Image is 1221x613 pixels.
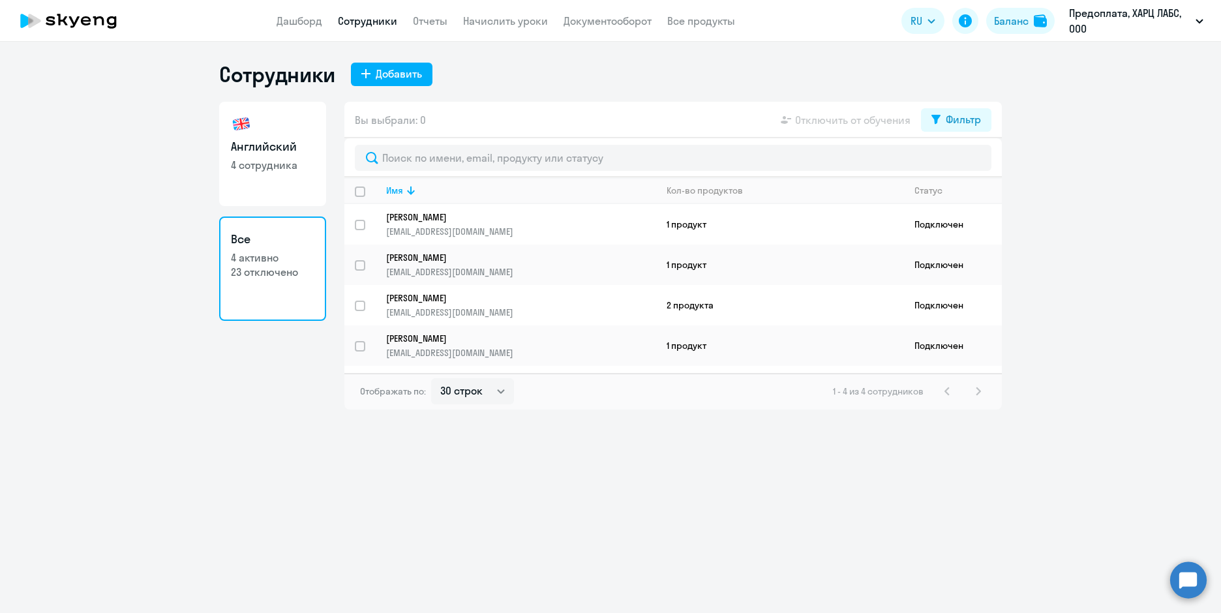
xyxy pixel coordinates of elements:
[656,245,904,285] td: 1 продукт
[386,211,638,223] p: [PERSON_NAME]
[656,285,904,325] td: 2 продукта
[219,61,335,87] h1: Сотрудники
[667,14,735,27] a: Все продукты
[219,102,326,206] a: Английский4 сотрудника
[386,211,656,237] a: [PERSON_NAME][EMAIL_ADDRESS][DOMAIN_NAME]
[386,185,403,196] div: Имя
[386,226,656,237] p: [EMAIL_ADDRESS][DOMAIN_NAME]
[277,14,322,27] a: Дашборд
[656,204,904,245] td: 1 продукт
[231,113,252,134] img: english
[231,138,314,155] h3: Английский
[904,245,1002,285] td: Подключен
[986,8,1055,34] button: Балансbalance
[386,292,638,304] p: [PERSON_NAME]
[667,185,743,196] div: Кол-во продуктов
[231,250,314,265] p: 4 активно
[833,385,924,397] span: 1 - 4 из 4 сотрудников
[386,252,656,278] a: [PERSON_NAME][EMAIL_ADDRESS][DOMAIN_NAME]
[338,14,397,27] a: Сотрудники
[386,333,638,344] p: [PERSON_NAME]
[386,185,656,196] div: Имя
[219,217,326,321] a: Все4 активно23 отключено
[921,108,991,132] button: Фильтр
[376,66,422,82] div: Добавить
[946,112,981,127] div: Фильтр
[231,265,314,279] p: 23 отключено
[351,63,432,86] button: Добавить
[1069,5,1190,37] p: Предоплата, ХАРЦ ЛАБС, ООО
[463,14,548,27] a: Начислить уроки
[355,112,426,128] span: Вы выбрали: 0
[914,185,942,196] div: Статус
[386,266,656,278] p: [EMAIL_ADDRESS][DOMAIN_NAME]
[386,333,656,359] a: [PERSON_NAME][EMAIL_ADDRESS][DOMAIN_NAME]
[413,14,447,27] a: Отчеты
[904,285,1002,325] td: Подключен
[911,13,922,29] span: RU
[386,306,656,318] p: [EMAIL_ADDRESS][DOMAIN_NAME]
[667,185,903,196] div: Кол-во продуктов
[231,158,314,172] p: 4 сотрудника
[386,292,656,318] a: [PERSON_NAME][EMAIL_ADDRESS][DOMAIN_NAME]
[914,185,1001,196] div: Статус
[904,325,1002,366] td: Подключен
[564,14,652,27] a: Документооборот
[231,231,314,248] h3: Все
[360,385,426,397] span: Отображать по:
[656,325,904,366] td: 1 продукт
[355,145,991,171] input: Поиск по имени, email, продукту или статусу
[994,13,1029,29] div: Баланс
[904,204,1002,245] td: Подключен
[901,8,944,34] button: RU
[386,347,656,359] p: [EMAIL_ADDRESS][DOMAIN_NAME]
[1063,5,1210,37] button: Предоплата, ХАРЦ ЛАБС, ООО
[386,252,638,263] p: [PERSON_NAME]
[1034,14,1047,27] img: balance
